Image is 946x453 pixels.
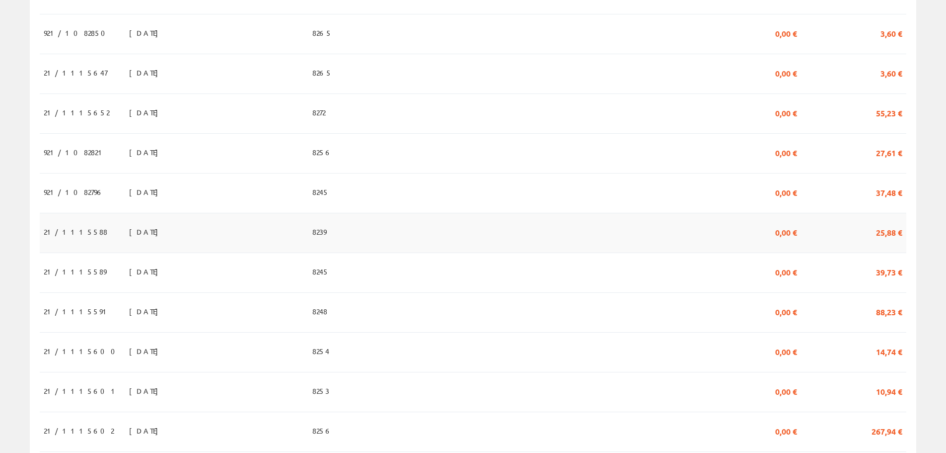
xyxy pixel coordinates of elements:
[872,422,902,439] span: 267,94 €
[129,64,163,81] span: [DATE]
[129,144,163,161] span: [DATE]
[129,422,163,439] span: [DATE]
[312,343,329,360] span: 8254
[312,422,332,439] span: 8256
[44,422,114,439] span: 21/1115602
[775,104,797,121] span: 0,00 €
[775,263,797,280] span: 0,00 €
[129,343,163,360] span: [DATE]
[876,263,902,280] span: 39,73 €
[44,343,121,360] span: 21/1115600
[44,24,111,41] span: 921/1082850
[312,104,325,121] span: 8272
[44,223,107,240] span: 21/1115588
[775,422,797,439] span: 0,00 €
[312,64,332,81] span: 8265
[775,303,797,320] span: 0,00 €
[44,382,119,399] span: 21/1115601
[129,263,163,280] span: [DATE]
[876,382,902,399] span: 10,94 €
[312,382,329,399] span: 8253
[44,263,106,280] span: 21/1115589
[876,144,902,161] span: 27,61 €
[129,303,163,320] span: [DATE]
[876,303,902,320] span: 88,23 €
[312,223,326,240] span: 8239
[876,223,902,240] span: 25,88 €
[129,104,163,121] span: [DATE]
[312,24,332,41] span: 8265
[44,144,106,161] span: 921/1082821
[312,263,329,280] span: 8245
[129,382,163,399] span: [DATE]
[129,223,163,240] span: [DATE]
[312,183,329,200] span: 8245
[876,183,902,200] span: 37,48 €
[44,104,109,121] span: 21/1115652
[775,24,797,41] span: 0,00 €
[775,382,797,399] span: 0,00 €
[312,303,327,320] span: 8248
[876,104,902,121] span: 55,23 €
[44,64,107,81] span: 21/1115647
[775,183,797,200] span: 0,00 €
[129,24,163,41] span: [DATE]
[775,64,797,81] span: 0,00 €
[129,183,163,200] span: [DATE]
[876,343,902,360] span: 14,74 €
[44,303,111,320] span: 21/1115591
[880,64,902,81] span: 3,60 €
[775,144,797,161] span: 0,00 €
[312,144,332,161] span: 8256
[775,343,797,360] span: 0,00 €
[44,183,104,200] span: 921/1082796
[880,24,902,41] span: 3,60 €
[775,223,797,240] span: 0,00 €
